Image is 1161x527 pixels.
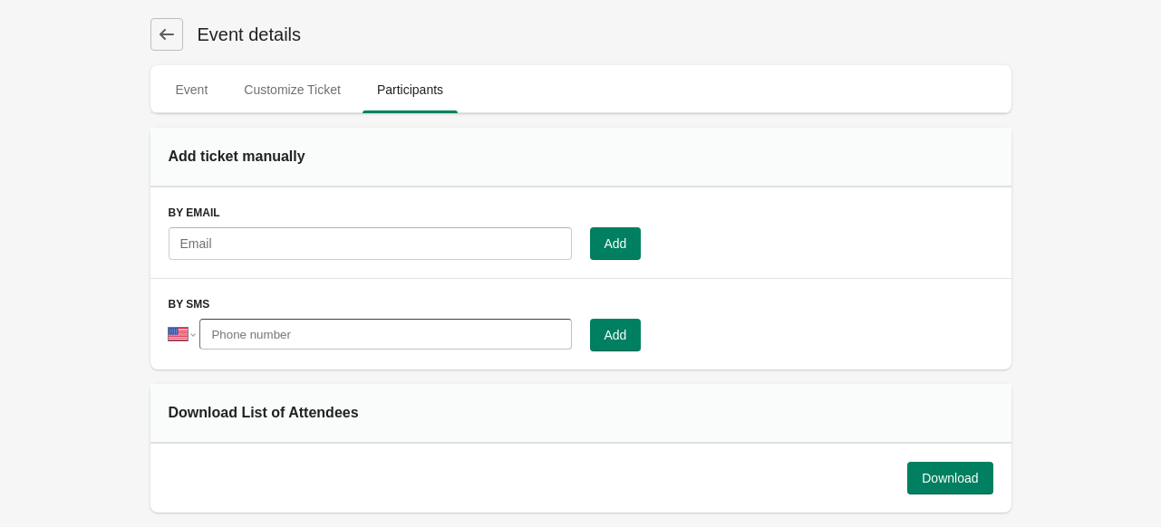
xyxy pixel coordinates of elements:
[590,227,642,260] button: Add
[605,328,627,342] span: Add
[169,206,993,220] h3: By Email
[169,227,572,260] input: Email
[229,73,355,106] span: Customize Ticket
[169,297,993,311] h3: By SMS
[169,146,416,168] div: Add ticket manually
[605,236,627,251] span: Add
[169,402,416,424] div: Download List of Attendees
[199,319,571,350] input: Phone number
[161,73,223,106] span: Event
[590,319,642,351] button: Add
[183,22,302,47] h1: Event details
[922,471,978,485] span: Download
[363,73,458,106] span: Participants
[907,462,992,494] button: Download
